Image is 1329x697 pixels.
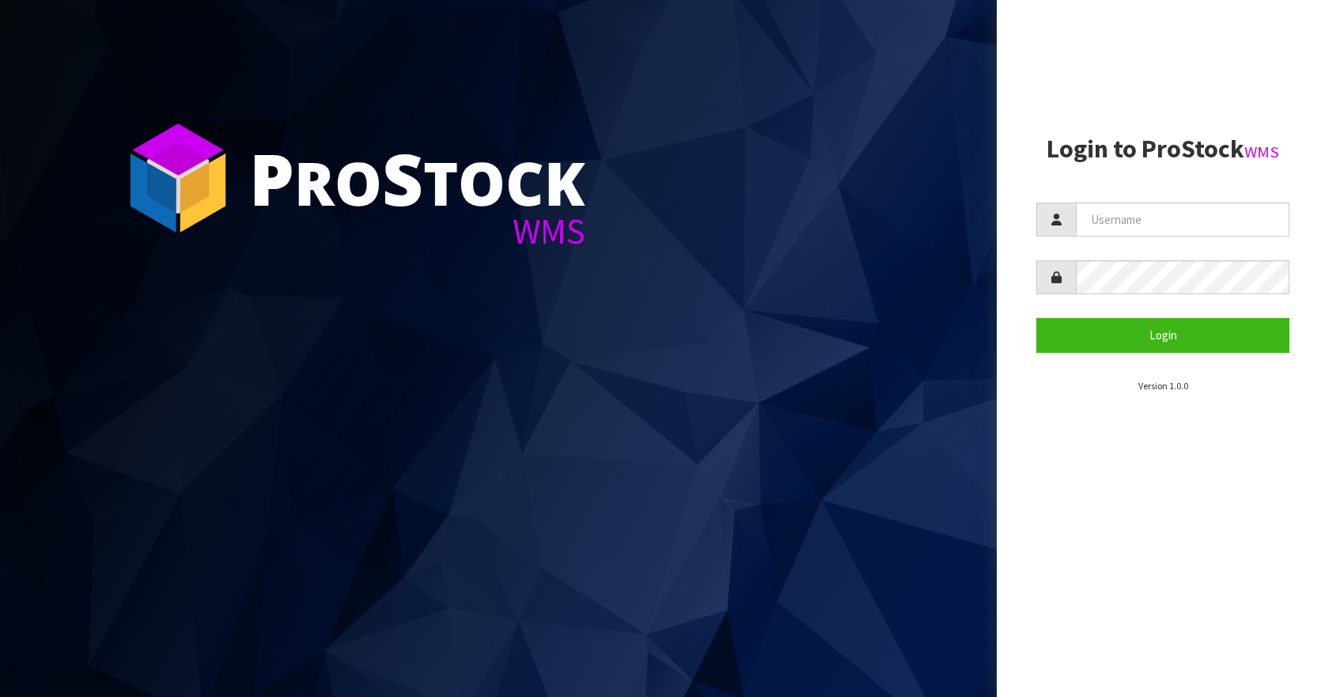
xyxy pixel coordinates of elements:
small: WMS [1244,142,1279,162]
input: Username [1076,203,1289,237]
small: Version 1.0.0 [1138,380,1188,392]
img: ProStock Cube [119,119,237,237]
button: Login [1036,318,1289,352]
span: P [249,130,294,226]
span: S [382,130,423,226]
h2: Login to ProStock [1036,135,1289,163]
div: ro tock [249,142,585,214]
div: WMS [249,214,585,249]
